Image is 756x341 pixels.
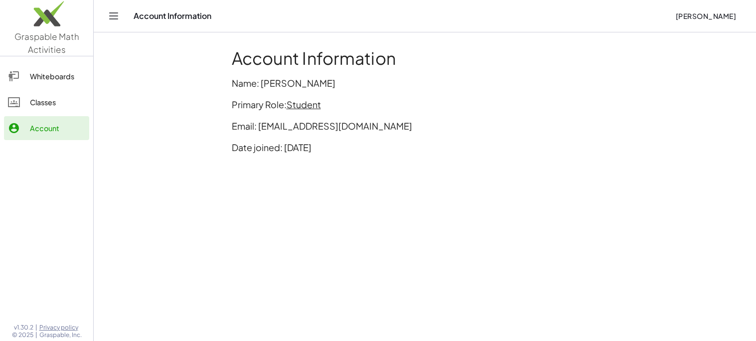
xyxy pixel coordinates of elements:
[35,331,37,339] span: |
[30,70,85,82] div: Whiteboards
[675,11,736,20] span: [PERSON_NAME]
[14,324,33,332] span: v1.30.2
[35,324,37,332] span: |
[39,324,82,332] a: Privacy policy
[106,8,122,24] button: Toggle navigation
[232,141,618,154] p: Date joined: [DATE]
[232,48,618,68] h1: Account Information
[232,119,618,133] p: Email: [EMAIL_ADDRESS][DOMAIN_NAME]
[12,331,33,339] span: © 2025
[39,331,82,339] span: Graspable, Inc.
[4,90,89,114] a: Classes
[667,7,744,25] button: [PERSON_NAME]
[4,116,89,140] a: Account
[4,64,89,88] a: Whiteboards
[232,98,618,111] p: Primary Role:
[30,122,85,134] div: Account
[232,76,618,90] p: Name: [PERSON_NAME]
[14,31,79,55] span: Graspable Math Activities
[30,96,85,108] div: Classes
[287,99,321,110] span: Student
